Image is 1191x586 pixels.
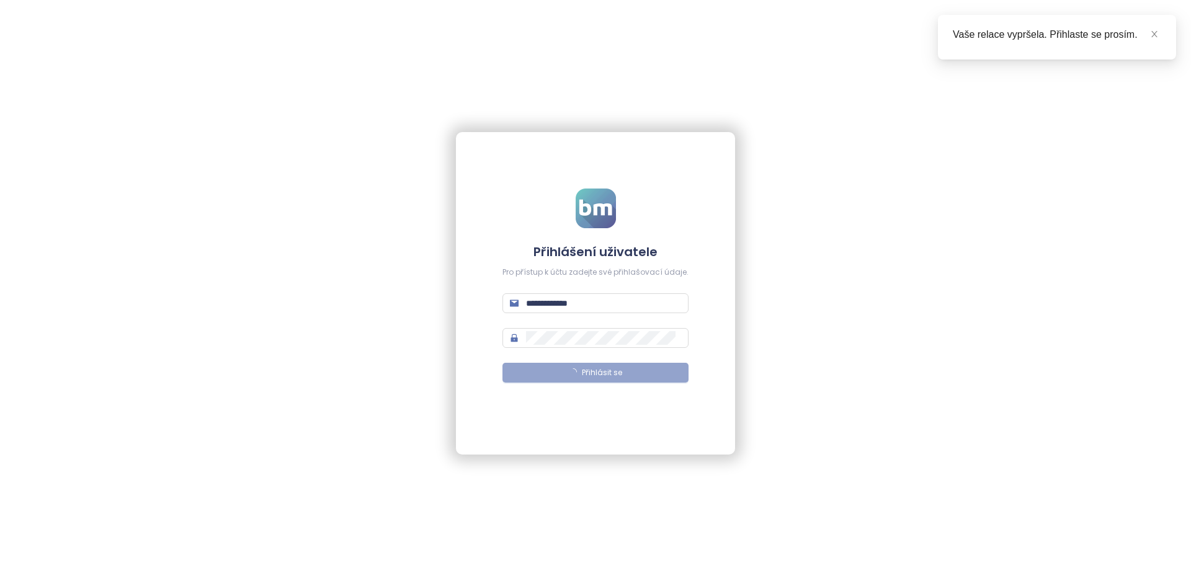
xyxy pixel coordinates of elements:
[510,299,519,308] span: mail
[576,189,616,228] img: logo
[1150,30,1159,38] span: close
[502,363,689,383] button: Přihlásit se
[502,267,689,278] div: Pro přístup k účtu zadejte své přihlašovací údaje.
[953,27,1161,42] div: Vaše relace vypršela. Přihlaste se prosím.
[502,243,689,260] h4: Přihlášení uživatele
[569,368,577,376] span: loading
[510,334,519,342] span: lock
[582,367,622,379] span: Přihlásit se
